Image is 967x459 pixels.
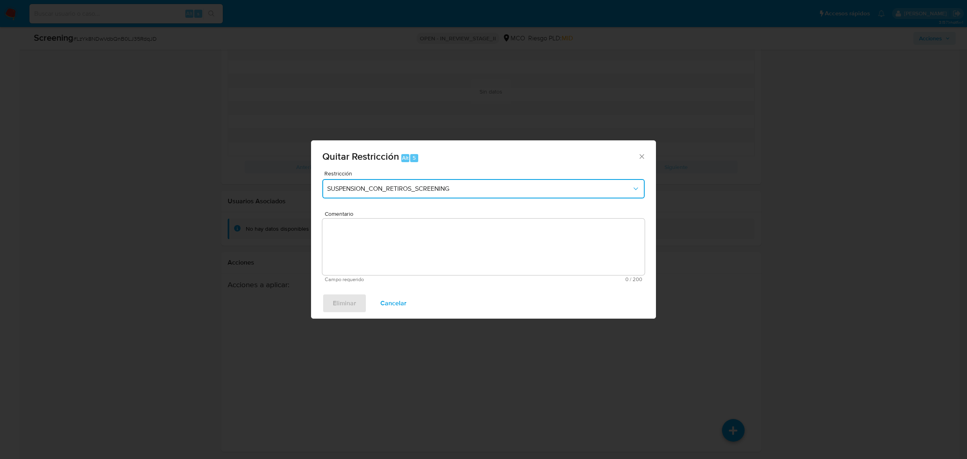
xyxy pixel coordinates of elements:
span: Alt [402,154,409,162]
span: Cancelar [380,294,407,312]
span: Restricción [324,171,647,176]
button: Cancelar [370,294,417,313]
span: Comentario [325,211,647,217]
span: Máximo 200 caracteres [483,277,642,282]
button: Restriction [322,179,645,198]
span: SUSPENSION_CON_RETIROS_SCREENING [327,185,632,193]
span: Quitar Restricción [322,149,399,163]
span: 5 [413,154,416,162]
button: Cerrar ventana [638,152,645,160]
span: Campo requerido [325,277,483,282]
